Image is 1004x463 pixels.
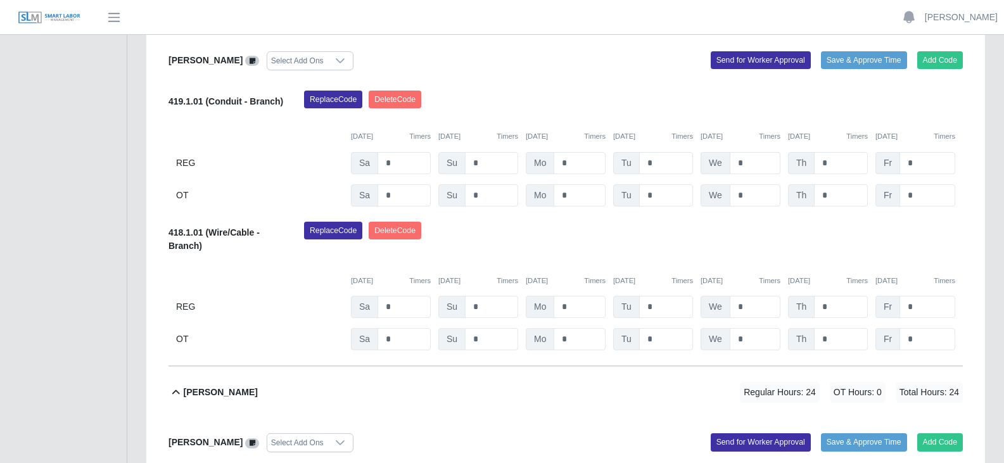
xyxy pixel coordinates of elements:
[438,296,466,318] span: Su
[245,437,259,447] a: View/Edit Notes
[613,296,640,318] span: Tu
[168,55,243,65] b: [PERSON_NAME]
[584,276,606,286] button: Timers
[759,131,780,142] button: Timers
[184,386,258,399] b: [PERSON_NAME]
[526,184,554,206] span: Mo
[934,276,955,286] button: Timers
[671,131,693,142] button: Timers
[497,276,518,286] button: Timers
[875,184,900,206] span: Fr
[176,328,343,350] div: OT
[351,328,378,350] span: Sa
[351,184,378,206] span: Sa
[369,91,421,108] button: DeleteCode
[671,276,693,286] button: Timers
[701,328,730,350] span: We
[168,437,243,447] b: [PERSON_NAME]
[846,276,868,286] button: Timers
[613,131,693,142] div: [DATE]
[701,131,780,142] div: [DATE]
[788,152,815,174] span: Th
[369,222,421,239] button: DeleteCode
[438,184,466,206] span: Su
[245,55,259,65] a: View/Edit Notes
[409,276,431,286] button: Timers
[304,222,362,239] button: ReplaceCode
[788,131,868,142] div: [DATE]
[875,131,955,142] div: [DATE]
[438,131,518,142] div: [DATE]
[526,152,554,174] span: Mo
[788,184,815,206] span: Th
[176,184,343,206] div: OT
[759,276,780,286] button: Timers
[875,296,900,318] span: Fr
[176,296,343,318] div: REG
[925,11,998,24] a: [PERSON_NAME]
[917,51,963,69] button: Add Code
[304,91,362,108] button: ReplaceCode
[917,433,963,451] button: Add Code
[438,276,518,286] div: [DATE]
[168,96,283,106] b: 419.1.01 (Conduit - Branch)
[613,152,640,174] span: Tu
[821,433,907,451] button: Save & Approve Time
[613,184,640,206] span: Tu
[875,276,955,286] div: [DATE]
[526,131,606,142] div: [DATE]
[409,131,431,142] button: Timers
[711,51,811,69] button: Send for Worker Approval
[613,276,693,286] div: [DATE]
[846,131,868,142] button: Timers
[526,328,554,350] span: Mo
[438,328,466,350] span: Su
[875,328,900,350] span: Fr
[711,433,811,451] button: Send for Worker Approval
[497,131,518,142] button: Timers
[438,152,466,174] span: Su
[701,296,730,318] span: We
[830,382,886,403] span: OT Hours: 0
[351,296,378,318] span: Sa
[168,227,260,251] b: 418.1.01 (Wire/Cable - Branch)
[701,276,780,286] div: [DATE]
[176,152,343,174] div: REG
[875,152,900,174] span: Fr
[351,276,431,286] div: [DATE]
[351,152,378,174] span: Sa
[740,382,820,403] span: Regular Hours: 24
[821,51,907,69] button: Save & Approve Time
[526,296,554,318] span: Mo
[934,131,955,142] button: Timers
[526,276,606,286] div: [DATE]
[18,11,81,25] img: SLM Logo
[613,328,640,350] span: Tu
[584,131,606,142] button: Timers
[788,296,815,318] span: Th
[788,276,868,286] div: [DATE]
[701,152,730,174] span: We
[267,434,327,452] div: Select Add Ons
[267,52,327,70] div: Select Add Ons
[896,382,963,403] span: Total Hours: 24
[168,367,963,418] button: [PERSON_NAME] Regular Hours: 24 OT Hours: 0 Total Hours: 24
[351,131,431,142] div: [DATE]
[788,328,815,350] span: Th
[701,184,730,206] span: We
